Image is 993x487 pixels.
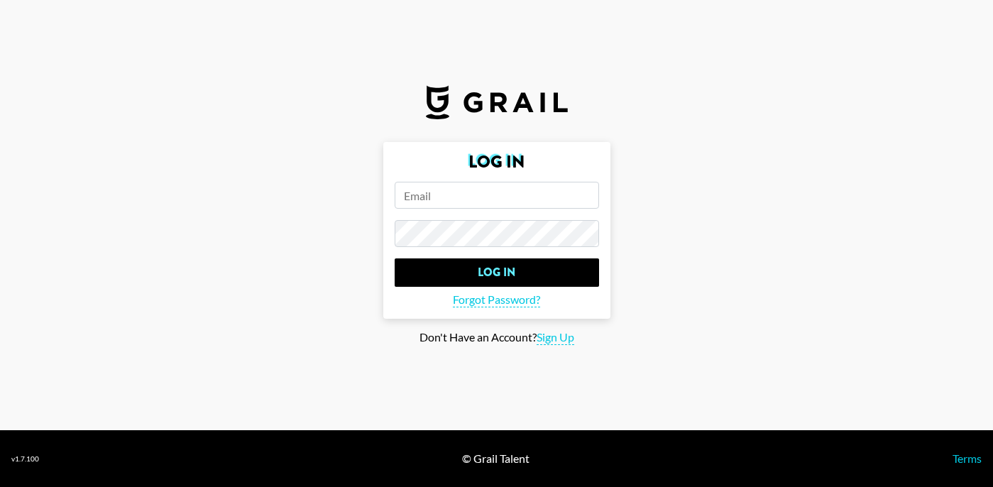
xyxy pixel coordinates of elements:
h2: Log In [395,153,599,170]
input: Log In [395,258,599,287]
span: Forgot Password? [453,292,540,307]
div: © Grail Talent [462,452,530,466]
span: Sign Up [537,330,574,345]
a: Terms [953,452,982,465]
div: Don't Have an Account? [11,330,982,345]
div: v 1.7.100 [11,454,39,464]
input: Email [395,182,599,209]
img: Grail Talent Logo [426,85,568,119]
